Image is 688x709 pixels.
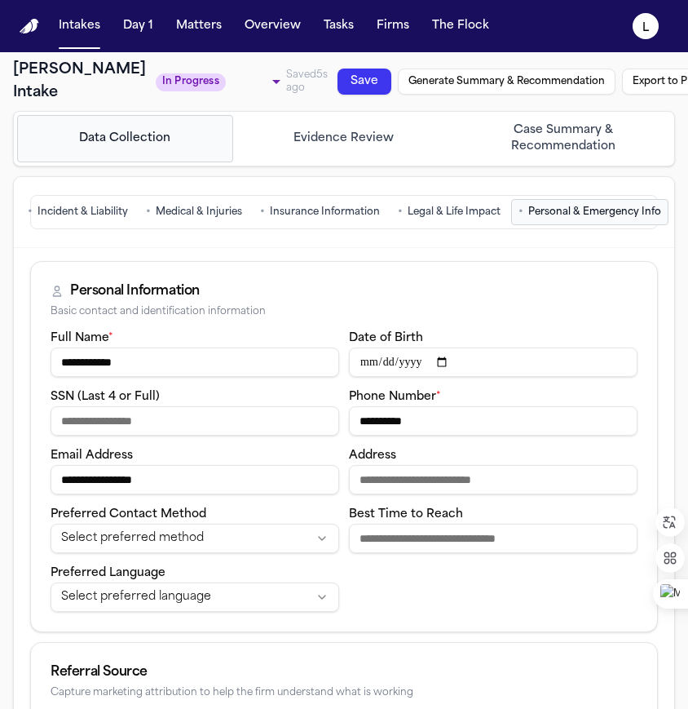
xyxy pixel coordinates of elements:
div: Update intake status [156,70,286,93]
span: Personal & Emergency Info [528,206,661,219]
button: Day 1 [117,11,160,41]
label: Preferred Language [51,567,165,579]
button: Go to Case Summary & Recommendation step [455,115,671,162]
label: Best Time to Reach [349,508,463,521]
input: Email address [51,465,339,494]
button: Generate Summary & Recommendation [398,69,615,95]
input: Date of birth [349,348,637,377]
button: Matters [170,11,228,41]
h1: [PERSON_NAME] Intake [13,59,146,104]
span: Legal & Life Impact [408,206,501,219]
span: Medical & Injuries [156,206,242,219]
span: • [28,204,33,220]
div: Referral Source [51,662,637,682]
span: • [518,204,523,220]
button: Go to Incident & Liability [20,199,135,225]
label: SSN (Last 4 or Full) [51,391,160,403]
button: Save [337,69,391,95]
button: Firms [370,11,416,41]
button: Go to Evidence Review step [236,115,452,162]
input: Phone number [349,406,637,436]
nav: Intake steps [17,115,671,162]
button: The Flock [426,11,496,41]
button: Go to Medical & Injuries [139,199,249,225]
input: SSN [51,406,339,436]
span: • [146,204,151,220]
span: In Progress [156,73,226,91]
label: Email Address [51,450,133,462]
button: Go to Insurance Information [253,199,387,225]
label: Phone Number [349,391,441,403]
label: Preferred Contact Method [51,508,206,521]
a: Home [20,19,39,34]
input: Best time to reach [349,524,637,553]
div: Capture marketing attribution to help the firm understand what is working [51,687,637,699]
label: Date of Birth [349,332,423,344]
span: Insurance Information [270,206,380,219]
img: Finch Logo [20,19,39,34]
button: Go to Legal & Life Impact [390,199,508,225]
span: Incident & Liability [37,206,128,219]
span: Saved 5s ago [286,70,328,93]
div: Basic contact and identification information [51,306,637,318]
input: Address [349,465,637,494]
span: • [260,204,265,220]
button: Tasks [317,11,360,41]
span: • [398,204,403,220]
button: Intakes [52,11,107,41]
label: Full Name [51,332,113,344]
input: Full name [51,348,339,377]
label: Address [349,450,396,462]
button: Overview [238,11,307,41]
button: Go to Data Collection step [17,115,233,162]
div: Personal Information [70,281,200,301]
button: Go to Personal & Emergency Info [511,199,668,225]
